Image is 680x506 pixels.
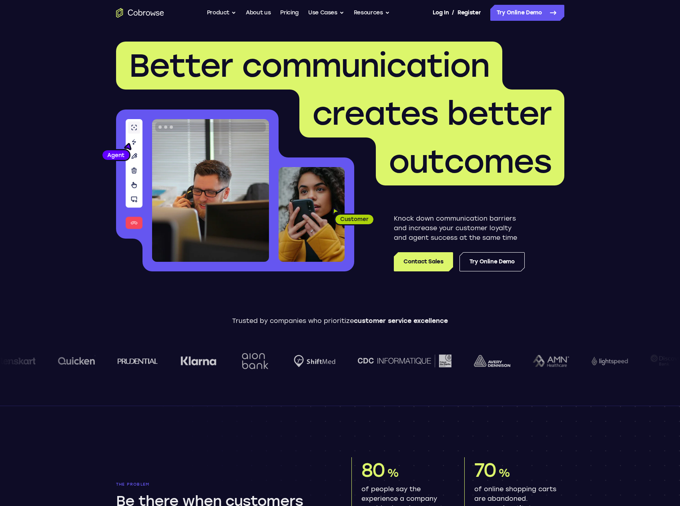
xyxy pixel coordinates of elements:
[457,5,481,21] a: Register
[117,358,157,364] img: prudential
[387,466,399,480] span: %
[394,214,525,243] p: Knock down communication barriers and increase your customer loyalty and agent success at the sam...
[246,5,271,21] a: About us
[280,5,299,21] a: Pricing
[354,5,390,21] button: Resources
[532,355,568,367] img: AMN Healthcare
[361,458,385,482] span: 80
[452,8,454,18] span: /
[279,167,345,262] img: A customer holding their phone
[357,355,451,367] img: CDC Informatique
[180,356,216,366] img: Klarna
[238,345,271,377] img: Aion Bank
[490,5,564,21] a: Try Online Demo
[152,119,269,262] img: A customer support agent talking on the phone
[389,142,552,181] span: outcomes
[459,252,525,271] a: Try Online Demo
[473,355,509,367] img: avery-dennison
[207,5,237,21] button: Product
[394,252,453,271] a: Contact Sales
[354,317,448,325] span: customer service excellence
[498,466,510,480] span: %
[116,482,329,487] p: The problem
[312,94,552,133] span: creates better
[129,46,489,85] span: Better communication
[308,5,344,21] button: Use Cases
[293,355,335,367] img: Shiftmed
[474,458,497,482] span: 70
[116,8,164,18] a: Go to the home page
[433,5,449,21] a: Log In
